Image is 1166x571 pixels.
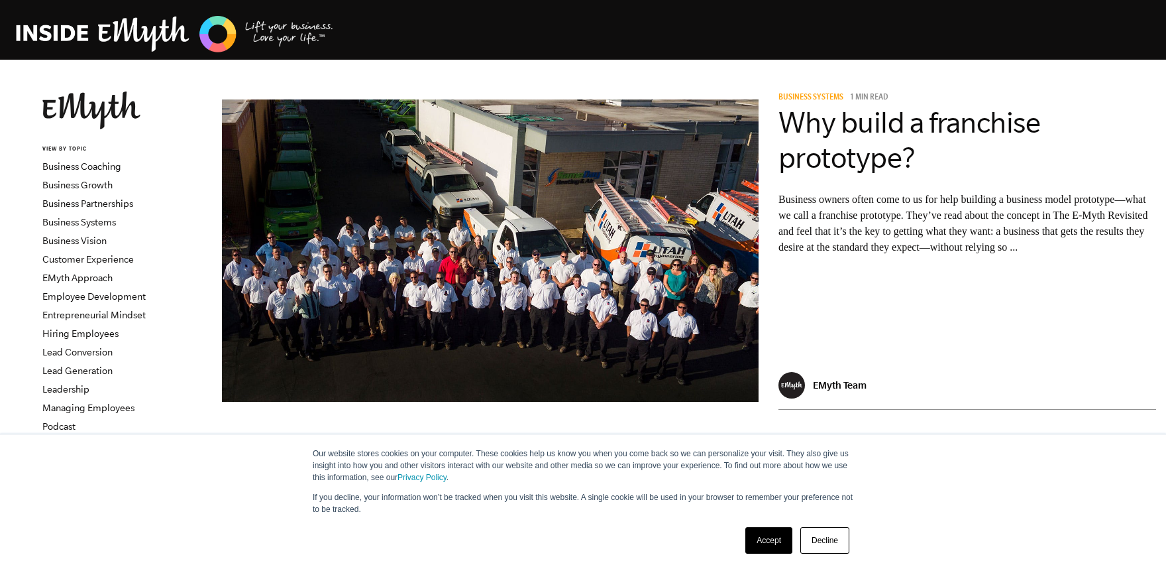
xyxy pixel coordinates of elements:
[42,328,119,339] a: Hiring Employees
[42,198,133,209] a: Business Partnerships
[745,527,792,554] a: Accept
[42,235,107,246] a: Business Vision
[778,94,848,103] a: Business Systems
[222,99,759,402] img: business model prototype
[42,217,116,227] a: Business Systems
[42,291,146,302] a: Employee Development
[778,106,1041,174] a: Why build a franchise prototype?
[778,94,843,103] span: Business Systems
[42,365,113,376] a: Lead Generation
[42,254,134,265] a: Customer Experience
[42,161,121,172] a: Business Coaching
[313,491,853,515] p: If you decline, your information won’t be tracked when you visit this website. A single cookie wi...
[800,527,849,554] a: Decline
[850,94,888,103] p: 1 min read
[16,14,334,54] img: EMyth Business Coaching
[42,310,146,320] a: Entrepreneurial Mindset
[42,273,113,283] a: EMyth Approach
[42,403,134,413] a: Managing Employees
[42,421,76,432] a: Podcast
[778,372,805,399] img: EMyth Team - EMyth
[397,473,447,482] a: Privacy Policy
[813,379,867,391] p: EMyth Team
[778,192,1156,255] p: Business owners often come to us for help building a business model prototype—what we call a fran...
[42,145,202,154] h6: VIEW BY TOPIC
[313,448,853,483] p: Our website stores cookies on your computer. These cookies help us know you when you come back so...
[42,347,113,357] a: Lead Conversion
[42,92,140,129] img: EMyth
[42,384,89,395] a: Leadership
[42,180,113,190] a: Business Growth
